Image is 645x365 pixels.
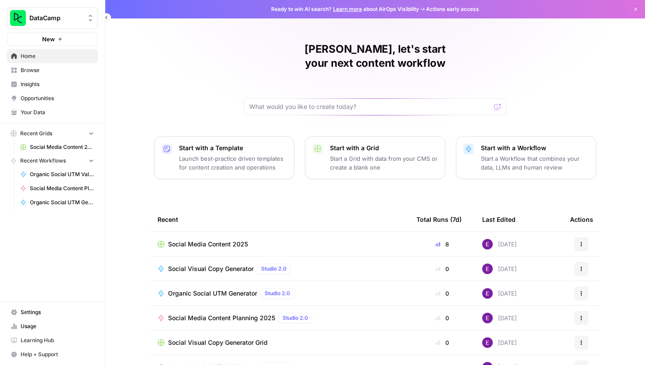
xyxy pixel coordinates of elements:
div: 0 [416,314,468,322]
div: [DATE] [482,288,517,299]
span: Usage [21,322,94,330]
div: [DATE] [482,239,517,249]
button: Help + Support [7,347,98,361]
a: Social Visual Copy Generator Grid [158,338,402,347]
img: e4njzf3bqkrs28am5bweqlth8km9 [482,313,493,323]
button: Start with a GridStart a Grid with data from your CMS or create a blank one [305,136,445,179]
span: Actions early access [426,5,479,13]
span: Ready to win AI search? about AirOps Visibility [271,5,419,13]
span: Browse [21,66,94,74]
p: Start a Grid with data from your CMS or create a blank one [330,154,438,172]
button: Start with a TemplateLaunch best-practice driven templates for content creation and operations [154,136,294,179]
a: Your Data [7,105,98,119]
a: Organic Social UTM Generator [16,195,98,210]
span: Recent Workflows [20,157,66,165]
span: Organic Social UTM Validator [30,170,94,178]
div: 0 [416,264,468,273]
div: Actions [570,207,593,231]
span: Social Media Content Planning 2025 [168,314,275,322]
a: Usage [7,319,98,333]
a: Learn more [333,6,362,12]
div: Last Edited [482,207,516,231]
span: Opportunities [21,94,94,102]
img: DataCamp Logo [10,10,26,26]
a: Settings [7,305,98,319]
span: Studio 2.0 [261,265,287,273]
div: 0 [416,289,468,298]
span: Social Visual Copy Generator [168,264,254,273]
p: Launch best-practice driven templates for content creation and operations [179,154,287,172]
p: Start with a Workflow [481,144,589,152]
img: e4njzf3bqkrs28am5bweqlth8km9 [482,239,493,249]
img: e4njzf3bqkrs28am5bweqlth8km9 [482,337,493,348]
div: [DATE] [482,337,517,348]
h1: [PERSON_NAME], let's start your next content workflow [244,42,507,70]
span: Studio 2.0 [265,289,290,297]
a: Social Media Content Planning 2025 [16,181,98,195]
span: New [42,35,55,43]
button: New [7,33,98,46]
button: Start with a WorkflowStart a Workflow that combines your data, LLMs and human review [456,136,596,179]
div: Recent [158,207,402,231]
div: 0 [416,338,468,347]
div: Total Runs (7d) [416,207,462,231]
span: Social Media Content 2025 [30,143,94,151]
button: Recent Workflows [7,154,98,167]
span: Studio 2.0 [283,314,308,322]
div: [DATE] [482,264,517,274]
span: Home [21,52,94,60]
a: Organic Social UTM Validator [16,167,98,181]
span: DataCamp [29,14,82,22]
span: Settings [21,308,94,316]
span: Your Data [21,108,94,116]
span: Social Visual Copy Generator Grid [168,338,268,347]
div: 8 [416,240,468,249]
button: Workspace: DataCamp [7,7,98,29]
span: Learning Hub [21,336,94,344]
a: Browse [7,63,98,77]
input: What would you like to create today? [249,102,491,111]
span: Organic Social UTM Generator [168,289,257,298]
span: Insights [21,80,94,88]
span: Recent Grids [20,130,52,137]
span: Social Media Content 2025 [168,240,248,249]
button: Recent Grids [7,127,98,140]
div: [DATE] [482,313,517,323]
a: Home [7,49,98,63]
p: Start a Workflow that combines your data, LLMs and human review [481,154,589,172]
a: Opportunities [7,91,98,105]
a: Insights [7,77,98,91]
a: Social Media Content 2025 [158,240,402,249]
span: Help + Support [21,351,94,358]
img: e4njzf3bqkrs28am5bweqlth8km9 [482,288,493,299]
img: e4njzf3bqkrs28am5bweqlth8km9 [482,264,493,274]
p: Start with a Grid [330,144,438,152]
a: Social Media Content Planning 2025Studio 2.0 [158,313,402,323]
a: Social Media Content 2025 [16,140,98,154]
p: Start with a Template [179,144,287,152]
a: Learning Hub [7,333,98,347]
span: Organic Social UTM Generator [30,199,94,206]
a: Social Visual Copy GeneratorStudio 2.0 [158,264,402,274]
span: Social Media Content Planning 2025 [30,184,94,192]
a: Organic Social UTM GeneratorStudio 2.0 [158,288,402,299]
